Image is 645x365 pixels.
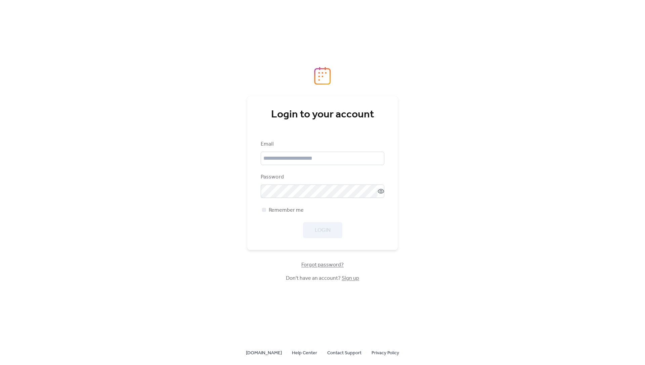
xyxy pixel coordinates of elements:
[372,349,399,357] a: Privacy Policy
[314,67,331,85] img: logo
[372,349,399,357] span: Privacy Policy
[261,108,384,121] div: Login to your account
[269,206,304,214] span: Remember me
[292,349,317,357] a: Help Center
[292,349,317,357] span: Help Center
[301,263,344,267] a: Forgot password?
[246,349,282,357] a: [DOMAIN_NAME]
[342,273,359,283] a: Sign up
[327,349,361,357] a: Contact Support
[246,349,282,357] span: [DOMAIN_NAME]
[261,140,383,148] div: Email
[261,173,383,181] div: Password
[327,349,361,357] span: Contact Support
[301,261,344,269] span: Forgot password?
[286,274,359,282] span: Don't have an account?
